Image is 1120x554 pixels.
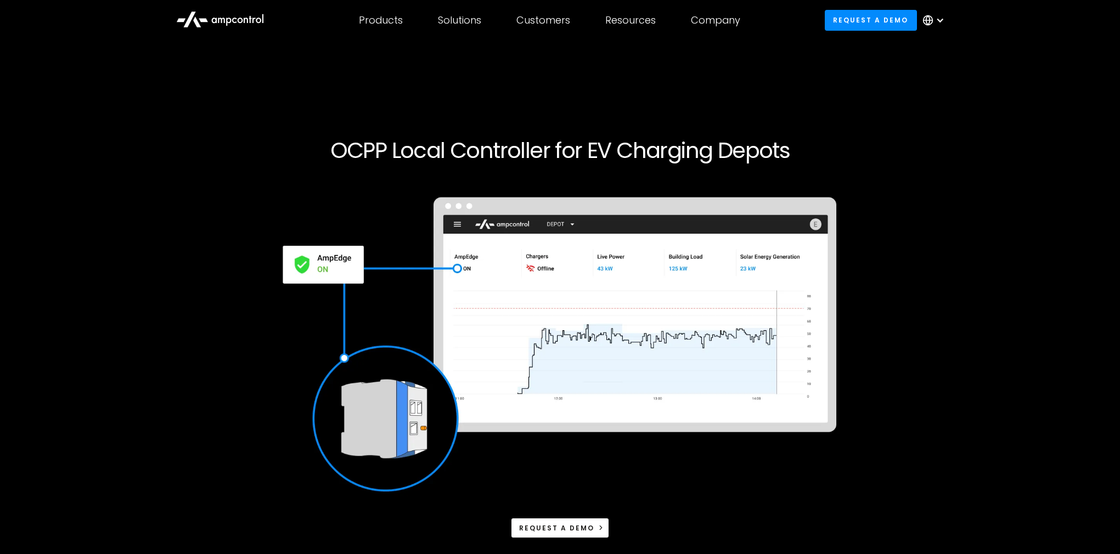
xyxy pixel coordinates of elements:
[438,14,481,26] div: Solutions
[227,137,894,163] h1: OCPP Local Controller for EV Charging Depots
[277,190,844,500] img: AmpEdge an OCPP local controller for on-site ev charging depots
[605,14,656,26] div: Resources
[691,14,740,26] div: Company
[516,14,570,26] div: Customers
[519,523,594,533] div: Request a demo
[359,14,403,26] div: Products
[825,10,917,30] a: Request a demo
[511,518,610,538] a: Request a demo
